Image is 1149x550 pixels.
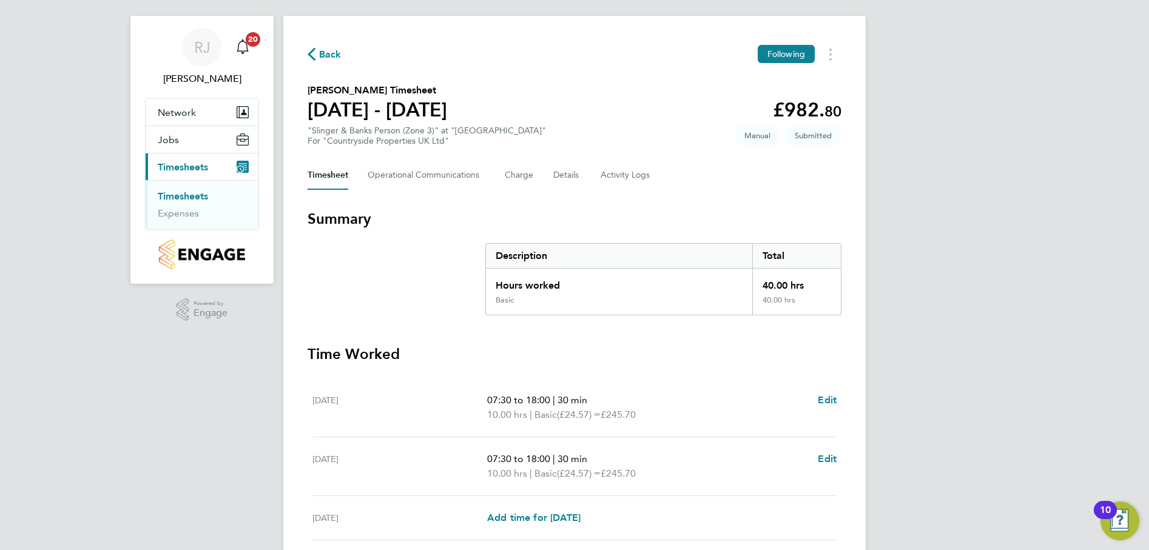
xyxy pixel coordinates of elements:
span: Jobs [158,134,179,146]
span: | [530,409,532,420]
span: 30 min [558,394,587,406]
span: 07:30 to 18:00 [487,453,550,464]
div: Hours worked [486,269,752,295]
div: [DATE] [312,393,487,422]
a: Expenses [158,207,199,219]
button: Operational Communications [368,161,485,190]
a: 20 [231,28,255,67]
span: | [553,453,555,464]
h3: Summary [308,209,841,229]
div: Timesheets [146,180,258,229]
div: 40.00 hrs [752,269,841,295]
a: Edit [818,452,837,466]
span: Edit [818,453,837,464]
a: Timesheets [158,190,208,202]
span: | [553,394,555,406]
img: countryside-properties-logo-retina.png [159,240,244,269]
div: For "Countryside Properties UK Ltd" [308,136,546,146]
div: Description [486,244,752,268]
span: 10.00 hrs [487,468,527,479]
span: Network [158,107,196,118]
span: £245.70 [601,468,636,479]
span: 10.00 hrs [487,409,527,420]
button: Back [308,47,342,62]
span: 07:30 to 18:00 [487,394,550,406]
span: 30 min [558,453,587,464]
button: Following [758,45,815,63]
a: Add time for [DATE] [487,511,581,525]
a: RJ[PERSON_NAME] [145,28,259,86]
div: [DATE] [312,511,487,525]
button: Charge [505,161,534,190]
span: Engage [194,308,227,318]
button: Timesheet [308,161,348,190]
span: (£24.57) = [557,468,601,479]
span: Basic [534,466,557,481]
h1: [DATE] - [DATE] [308,98,447,122]
button: Activity Logs [601,161,652,190]
div: Basic [496,295,514,305]
button: Network [146,99,258,126]
button: Details [553,161,581,190]
span: | [530,468,532,479]
span: Edit [818,394,837,406]
h2: [PERSON_NAME] Timesheet [308,83,447,98]
span: Powered by [194,298,227,309]
button: Jobs [146,126,258,153]
span: Timesheets [158,161,208,173]
span: 20 [246,32,260,47]
button: Timesheets [146,153,258,180]
div: [DATE] [312,452,487,481]
span: This timesheet is Submitted. [785,126,841,146]
button: Timesheets Menu [820,45,841,64]
button: Open Resource Center, 10 new notifications [1100,501,1139,540]
span: Add time for [DATE] [487,512,581,523]
span: £245.70 [601,409,636,420]
div: Total [752,244,841,268]
div: 40.00 hrs [752,295,841,315]
span: 80 [824,102,841,120]
div: Summary [485,243,841,315]
span: (£24.57) = [557,409,601,420]
div: 10 [1100,510,1111,526]
span: Remi Jelinskas [145,72,259,86]
nav: Main navigation [130,16,274,284]
div: "Slinger & Banks Person (Zone 3)" at "[GEOGRAPHIC_DATA]" [308,126,546,146]
a: Powered byEngage [177,298,228,321]
h3: Time Worked [308,344,841,364]
span: This timesheet was manually created. [735,126,780,146]
span: Back [319,47,342,62]
a: Go to home page [145,240,259,269]
a: Edit [818,393,837,407]
span: Basic [534,407,557,422]
span: RJ [194,39,211,55]
span: Following [767,49,805,59]
app-decimal: £982. [773,98,841,121]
